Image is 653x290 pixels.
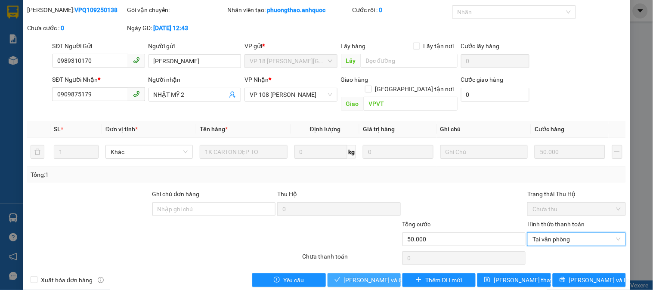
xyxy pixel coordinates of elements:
[364,97,458,111] input: Dọc đường
[341,43,366,49] span: Lấy hàng
[569,275,629,285] span: [PERSON_NAME] và In
[244,41,337,51] div: VP gửi
[334,277,340,284] span: check
[37,275,96,285] span: Xuất hóa đơn hàng
[461,88,530,102] input: Cước giao hàng
[283,275,304,285] span: Yêu cầu
[461,43,500,49] label: Cước lấy hàng
[277,191,297,197] span: Thu Hộ
[98,277,104,283] span: info-circle
[154,25,189,31] b: [DATE] 12:43
[250,55,332,68] span: VP 18 Nguyễn Thái Bình - Quận 1
[54,126,61,133] span: SL
[301,252,401,267] div: Chưa thanh toán
[52,41,145,51] div: SĐT Người Gửi
[310,126,340,133] span: Định lượng
[152,202,276,216] input: Ghi chú đơn hàng
[127,23,226,33] div: Ngày GD:
[461,76,504,83] label: Cước giao hàng
[344,275,427,285] span: [PERSON_NAME] và Giao hàng
[379,6,383,13] b: 0
[274,277,280,284] span: exclamation-circle
[133,90,140,97] span: phone
[267,6,325,13] b: phuongthao.anhquoc
[244,76,269,83] span: VP Nhận
[437,121,531,138] th: Ghi chú
[149,75,241,84] div: Người nhận
[527,221,585,228] label: Hình thức thanh toán
[31,170,253,179] div: Tổng: 1
[461,54,530,68] input: Cước lấy hàng
[341,54,361,68] span: Lấy
[553,273,626,287] button: printer[PERSON_NAME] và In
[535,145,605,159] input: 0
[484,277,490,284] span: save
[361,54,458,68] input: Dọc đường
[363,126,395,133] span: Giá trị hàng
[416,277,422,284] span: plus
[494,275,563,285] span: [PERSON_NAME] thay đổi
[477,273,551,287] button: save[PERSON_NAME] thay đổi
[250,88,332,101] span: VP 108 Lê Hồng Phong - Vũng Tàu
[440,145,528,159] input: Ghi Chú
[200,145,287,159] input: VD: Bàn, Ghế
[111,145,188,158] span: Khác
[229,91,236,98] span: user-add
[328,273,401,287] button: check[PERSON_NAME] và Giao hàng
[74,6,118,13] b: VPQ109250138
[402,221,431,228] span: Tổng cước
[133,57,140,64] span: phone
[341,97,364,111] span: Giao
[152,191,200,197] label: Ghi chú đơn hàng
[402,273,476,287] button: plusThêm ĐH mới
[149,41,241,51] div: Người gửi
[227,5,351,15] div: Nhân viên tạo:
[61,25,64,31] b: 0
[353,5,451,15] div: Cước rồi :
[252,273,325,287] button: exclamation-circleYêu cầu
[27,23,125,33] div: Chưa cước :
[372,84,458,94] span: [GEOGRAPHIC_DATA] tận nơi
[532,203,620,216] span: Chưa thu
[27,5,125,15] div: [PERSON_NAME]:
[612,145,622,159] button: plus
[105,126,138,133] span: Đơn vị tính
[347,145,356,159] span: kg
[560,277,566,284] span: printer
[532,233,620,246] span: Tại văn phòng
[52,75,145,84] div: SĐT Người Nhận
[200,126,228,133] span: Tên hàng
[31,145,44,159] button: delete
[127,5,226,15] div: Gói vận chuyển:
[420,41,458,51] span: Lấy tận nơi
[363,145,433,159] input: 0
[527,189,625,199] div: Trạng thái Thu Hộ
[425,275,462,285] span: Thêm ĐH mới
[341,76,368,83] span: Giao hàng
[535,126,564,133] span: Cước hàng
